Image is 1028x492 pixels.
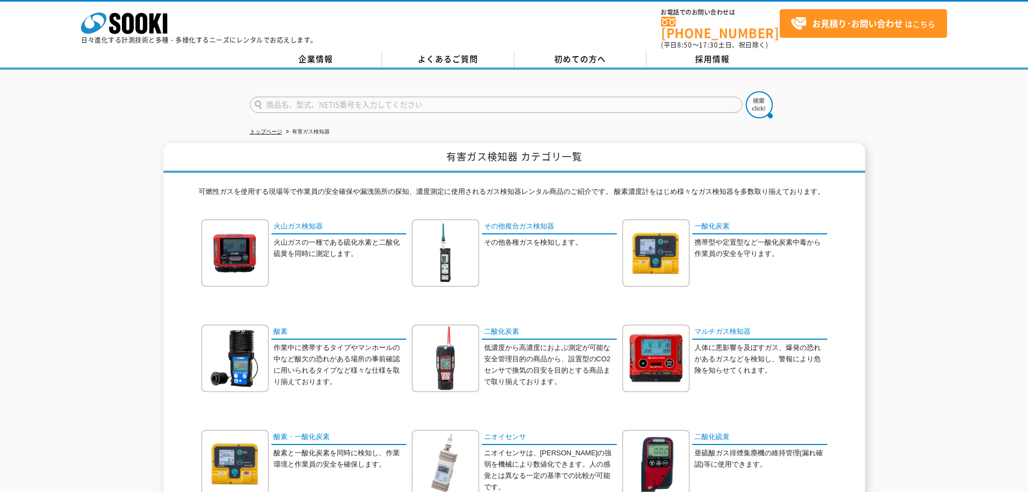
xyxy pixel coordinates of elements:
[81,37,317,43] p: 日々進化する計測技術と多種・多様化するニーズにレンタルでお応えします。
[695,342,827,376] p: 人体に悪影響を及ぼすガス、爆発の恐れがあるガスなどを検知し、警報により危険を知らせてくれます。
[201,219,269,287] img: 火山ガス検知器
[482,325,617,340] a: 二酸化炭素
[164,143,865,173] h1: 有害ガス検知器 カテゴリ一覧
[692,325,827,340] a: マルチガス検知器
[695,237,827,260] p: 携帯型や定置型など一酸化炭素中毒から作業員の安全を守ります。
[746,91,773,118] img: btn_search.png
[484,342,617,387] p: 低濃度から高濃度におよぶ測定が可能な安全管理目的の商品から、設置型のCO2センサで換気の目安を目的とする商品まで取り揃えております。
[661,9,780,16] span: お電話でのお問い合わせは
[482,219,617,235] a: その他複合ガス検知器
[482,430,617,446] a: ニオイセンサ
[622,219,690,287] img: 一酸化炭素
[514,51,646,68] a: 初めての方へ
[271,430,406,446] a: 酸素・一酸化炭素
[692,430,827,446] a: 二酸化硫黄
[646,51,779,68] a: 採用情報
[250,97,743,113] input: 商品名、型式、NETIS番号を入力してください
[791,16,935,32] span: はこちら
[677,40,692,50] span: 8:50
[661,17,780,39] a: [PHONE_NUMBER]
[274,237,406,260] p: 火山ガスの一種である硫化水素と二酸化硫黄を同時に測定します。
[412,325,479,392] img: 二酸化炭素
[812,17,903,30] strong: お見積り･お問い合わせ
[661,40,768,50] span: (平日 ～ 土日、祝日除く)
[692,219,827,235] a: 一酸化炭素
[250,51,382,68] a: 企業情報
[274,342,406,387] p: 作業中に携帯するタイプやマンホールの中など酸欠の恐れがある場所の事前確認に用いられるタイプなど様々な仕様を取り揃えております。
[622,325,690,392] img: マルチガス検知器
[699,40,718,50] span: 17:30
[284,126,330,138] li: 有害ガス検知器
[199,186,830,203] p: 可燃性ガスを使用する現場等で作業員の安全確保や漏洩箇所の探知、濃度測定に使用されるガス検知器レンタル商品のご紹介です。 酸素濃度計をはじめ様々なガス検知器を多数取り揃えております。
[554,53,606,65] span: 初めての方へ
[484,237,617,248] p: その他各種ガスを検知します。
[695,448,827,470] p: 亜硫酸ガス排煙集塵機の維持管理(漏れ確認)等に使用できます。
[274,448,406,470] p: 酸素と一酸化炭素を同時に検知し、作業環境と作業員の安全を確保します。
[271,219,406,235] a: 火山ガス検知器
[412,219,479,287] img: その他複合ガス検知器
[250,129,282,134] a: トップページ
[271,325,406,340] a: 酸素
[382,51,514,68] a: よくあるご質問
[201,325,269,392] img: 酸素
[780,9,947,38] a: お見積り･お問い合わせはこちら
